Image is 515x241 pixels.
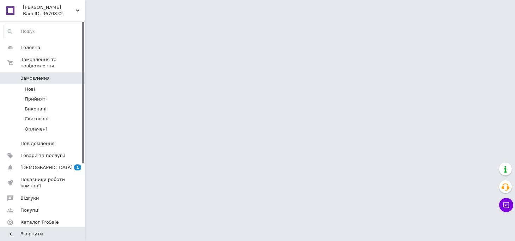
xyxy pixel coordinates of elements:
[20,75,50,82] span: Замовлення
[20,164,73,171] span: [DEMOGRAPHIC_DATA]
[20,152,65,159] span: Товари та послуги
[20,44,40,51] span: Головна
[23,4,76,11] span: Єврошоп
[499,198,513,212] button: Чат з покупцем
[20,140,55,147] span: Повідомлення
[23,11,85,17] div: Ваш ID: 3670832
[20,176,65,189] span: Показники роботи компанії
[20,219,59,225] span: Каталог ProSale
[25,116,49,122] span: Скасовані
[4,25,83,38] input: Пошук
[25,126,47,132] span: Оплачені
[74,164,81,170] span: 1
[25,106,47,112] span: Виконані
[25,86,35,92] span: Нові
[20,195,39,201] span: Відгуки
[25,96,47,102] span: Прийняті
[20,207,40,213] span: Покупці
[20,56,85,69] span: Замовлення та повідомлення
